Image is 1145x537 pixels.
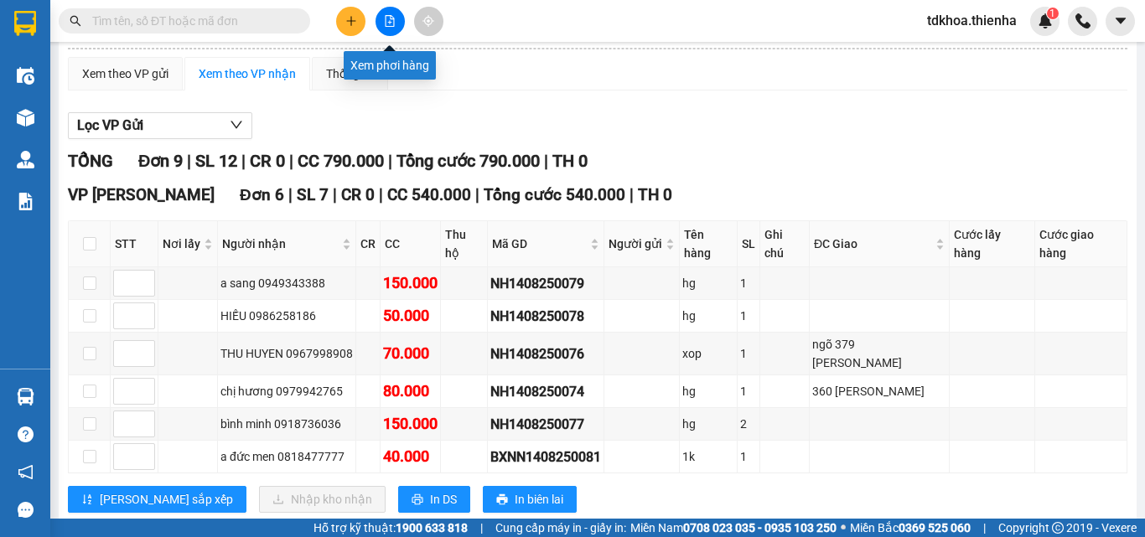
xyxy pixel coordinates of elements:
th: CC [381,221,441,267]
th: Ghi chú [760,221,810,267]
div: NH1408250079 [490,273,601,294]
div: HIẾU 0986258186 [220,307,353,325]
div: 360 [PERSON_NAME] [812,382,946,400]
div: Xem theo VP gửi [82,65,168,83]
div: 1 [740,447,757,466]
div: 1 [740,307,757,325]
span: search [70,15,81,27]
td: NH1408250077 [488,408,604,441]
img: warehouse-icon [17,109,34,127]
span: | [379,185,383,204]
span: caret-down [1113,13,1128,28]
span: message [18,502,34,518]
img: icon-new-feature [1038,13,1053,28]
div: Thống kê [326,65,374,83]
span: printer [412,493,423,507]
span: | [480,519,483,537]
div: 1 [740,344,757,363]
div: 2 [740,415,757,433]
div: NH1408250078 [490,306,601,327]
span: Cung cấp máy in - giấy in: [495,519,626,537]
div: THU HUYEN 0967998908 [220,344,353,363]
span: CR 0 [250,151,285,171]
span: Đơn 9 [138,151,183,171]
span: Người gửi [609,235,662,253]
div: a sang 0949343388 [220,274,353,292]
img: warehouse-icon [17,151,34,168]
span: TH 0 [638,185,672,204]
button: Lọc VP Gửi [68,112,252,139]
span: In biên lai [515,490,563,509]
td: NH1408250076 [488,333,604,375]
div: ngõ 379 [PERSON_NAME] [812,335,946,372]
span: SL 12 [195,151,237,171]
span: | [288,185,293,204]
div: Xem phơi hàng [344,51,436,80]
span: 1 [1049,8,1055,19]
strong: 0369 525 060 [899,521,971,534]
div: bình minh 0918736036 [220,415,353,433]
button: printerIn biên lai [483,486,577,513]
span: | [333,185,337,204]
div: 40.000 [383,445,438,468]
button: printerIn DS [398,486,470,513]
span: Lọc VP Gửi [77,115,143,136]
img: warehouse-icon [17,388,34,405]
span: file-add [384,15,396,27]
span: | [475,185,479,204]
button: plus [336,7,365,36]
span: CR 0 [341,185,375,204]
span: Tổng cước 540.000 [484,185,625,204]
div: hg [682,307,735,325]
strong: 1900 633 818 [396,521,468,534]
img: solution-icon [17,193,34,210]
th: Cước giao hàng [1035,221,1127,267]
button: caret-down [1106,7,1135,36]
span: Người nhận [222,235,339,253]
div: 1 [740,274,757,292]
span: In DS [430,490,457,509]
span: VP [PERSON_NAME] [68,185,215,204]
img: phone-icon [1075,13,1091,28]
sup: 1 [1047,8,1059,19]
th: Cước lấy hàng [950,221,1034,267]
th: Tên hàng [680,221,738,267]
span: Nơi lấy [163,235,200,253]
span: copyright [1052,522,1064,534]
span: | [544,151,548,171]
div: 50.000 [383,304,438,328]
span: plus [345,15,357,27]
span: printer [496,493,508,507]
div: NH1408250076 [490,343,601,364]
span: [PERSON_NAME] sắp xếp [100,490,233,509]
span: Mã GD [492,235,587,253]
span: Tổng cước 790.000 [396,151,540,171]
td: BXNN1408250081 [488,441,604,473]
span: notification [18,464,34,480]
div: 1 [740,382,757,400]
span: Miền Nam [630,519,837,537]
button: downloadNhập kho nhận [259,486,386,513]
span: Hỗ trợ kỹ thuật: [313,519,468,537]
div: BXNN1408250081 [490,447,601,467]
div: chị hương 0979942765 [220,382,353,400]
span: | [289,151,293,171]
td: NH1408250074 [488,375,604,408]
th: STT [111,221,158,267]
th: Thu hộ [441,221,488,267]
strong: 0708 023 035 - 0935 103 250 [683,521,837,534]
div: 1k [682,447,735,466]
th: SL [738,221,760,267]
th: CR [356,221,381,267]
span: SL 7 [297,185,329,204]
span: | [629,185,634,204]
button: aim [414,7,443,36]
div: a đức men 0818477777 [220,447,353,466]
span: CC 790.000 [298,151,384,171]
span: Đơn 6 [240,185,284,204]
div: xop [682,344,735,363]
button: sort-ascending[PERSON_NAME] sắp xếp [68,486,246,513]
span: | [983,519,986,537]
span: CC 540.000 [387,185,471,204]
div: hg [682,382,735,400]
